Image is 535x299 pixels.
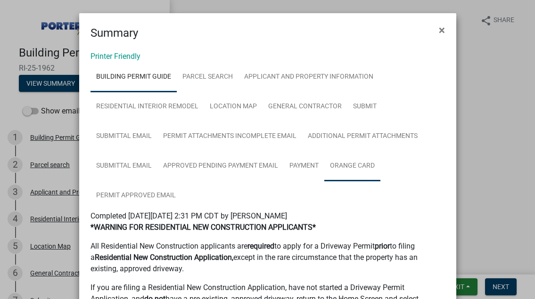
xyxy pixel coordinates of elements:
[91,62,177,92] a: Building Permit Guide
[157,151,284,181] a: Approved Pending Payment Email
[324,151,380,181] a: Orange Card
[91,24,138,41] h4: Summary
[375,242,390,251] strong: prior
[284,151,324,181] a: Payment
[91,92,204,122] a: Residential Interior Remodel
[204,92,263,122] a: Location Map
[347,92,382,122] a: Submit
[157,121,302,152] a: Permit Attachments Incomplete Email
[177,62,239,92] a: Parcel search
[91,121,157,152] a: Submittal Email
[91,223,316,232] strong: *WARNING FOR RESIDENTIAL NEW CONSTRUCTION APPLICANTS*
[431,17,453,43] button: Close
[247,242,274,251] strong: required
[302,121,423,152] a: Additional Permit Attachments
[91,52,140,61] a: Printer Friendly
[91,181,181,211] a: Permit Approved Email
[239,62,379,92] a: Applicant and Property Information
[91,151,157,181] a: Submittal Email
[91,211,287,220] span: Completed [DATE][DATE] 2:31 PM CDT by [PERSON_NAME]
[439,24,445,37] span: ×
[91,241,445,275] p: All Residential New Construction applicants are to apply for a Driveway Permit to filing a except...
[95,253,233,262] strong: Residential New Construction Application,
[263,92,347,122] a: General Contractor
